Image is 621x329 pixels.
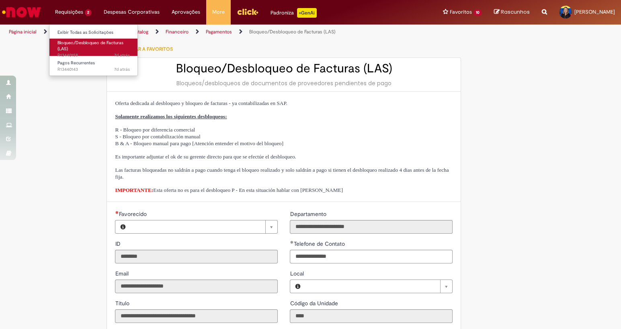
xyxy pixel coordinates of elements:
[114,66,130,72] time: 22/08/2025 14:27:01
[9,29,37,35] a: Página inicial
[290,210,328,218] label: Somente leitura - Departamento
[49,39,138,56] a: Aberto R13440158 : Bloqueo/Desbloqueo de Facturas (LAS)
[115,113,227,119] span: Solamente realizamos los siguientes desbloqueos:
[450,8,472,16] span: Favoritos
[115,140,283,146] span: B & A - Bloqueo manual para pago [Atención entender el motivo del bloqueo]
[115,100,287,106] span: Oferta dedicada al desbloqueo y bloqueo de facturas - ya contabilizadas en SAP.
[114,52,130,58] span: 7d atrás
[114,52,130,58] time: 22/08/2025 14:29:28
[290,270,305,277] span: Local
[107,41,177,58] button: Adicionar a Favoritos
[57,60,95,66] span: Pagos Recurrentes
[249,29,336,35] a: Bloqueo/Desbloqueo de Facturas (LAS)
[290,241,293,244] span: Obrigatório Preenchido
[57,40,123,52] span: Bloqueo/Desbloqueo de Facturas (LAS)
[115,187,343,193] span: Esta oferta no es para el desbloqueo P - En esta situación hablar con [PERSON_NAME]
[49,59,138,74] a: Aberto R13440143 : Pagos Recurrentes
[1,4,42,20] img: ServiceNow
[115,240,122,248] label: Somente leitura - ID
[290,250,453,263] input: Telefone de Contato
[271,8,317,18] div: Padroniza
[130,220,277,233] a: Limpar campo Favorecido
[172,8,200,16] span: Aprovações
[115,154,296,160] span: Es importante adjuntar el ok de su gerente directo para que se efectúe el desbloqueo.
[290,299,339,307] label: Somente leitura - Código da Unidade
[115,211,119,214] span: Necessários
[57,66,130,73] span: R13440143
[104,8,160,16] span: Despesas Corporativas
[501,8,530,16] span: Rascunhos
[293,240,346,247] span: Telefone de Contato
[49,24,138,76] ul: Requisições
[115,300,131,307] span: Somente leitura - Título
[115,46,172,52] span: Adicionar a Favoritos
[206,29,232,35] a: Pagamentos
[115,270,130,277] span: Somente leitura - Email
[290,280,305,293] button: Local, Visualizar este registro
[115,134,200,140] span: S - Bloqueo por contabilización manual
[115,299,131,307] label: Somente leitura - Título
[290,220,453,234] input: Departamento
[115,62,453,75] h2: Bloqueo/Desbloqueo de Facturas (LAS)
[115,250,278,263] input: ID
[115,280,278,293] input: Email
[290,309,453,323] input: Código da Unidade
[57,52,130,59] span: R13440158
[115,240,122,247] span: Somente leitura - ID
[290,300,339,307] span: Somente leitura - Código da Unidade
[115,309,278,323] input: Título
[6,25,408,39] ul: Trilhas de página
[166,29,189,35] a: Financeiro
[305,280,452,293] a: Limpar campo Local
[119,210,148,218] span: Necessários - Favorecido
[115,79,453,87] div: Bloqueos/desbloqueos de documentos de proveedores pendientes de pago
[473,9,482,16] span: 10
[115,127,195,133] span: R - Bloqueo por diferencia comercial
[115,187,153,193] span: IMPORTANTE:
[297,8,317,18] p: +GenAi
[212,8,225,16] span: More
[114,66,130,72] span: 7d atrás
[115,220,130,233] button: Favorecido, Visualizar este registro
[55,8,83,16] span: Requisições
[574,8,615,15] span: [PERSON_NAME]
[49,28,138,37] a: Exibir Todas as Solicitações
[494,8,530,16] a: Rascunhos
[115,269,130,278] label: Somente leitura - Email
[237,6,258,18] img: click_logo_yellow_360x200.png
[85,9,92,16] span: 2
[115,167,449,180] span: Las facturas bloqueadas no saldrán a pago cuando tenga el bloqueo realizado y solo saldrán a pago...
